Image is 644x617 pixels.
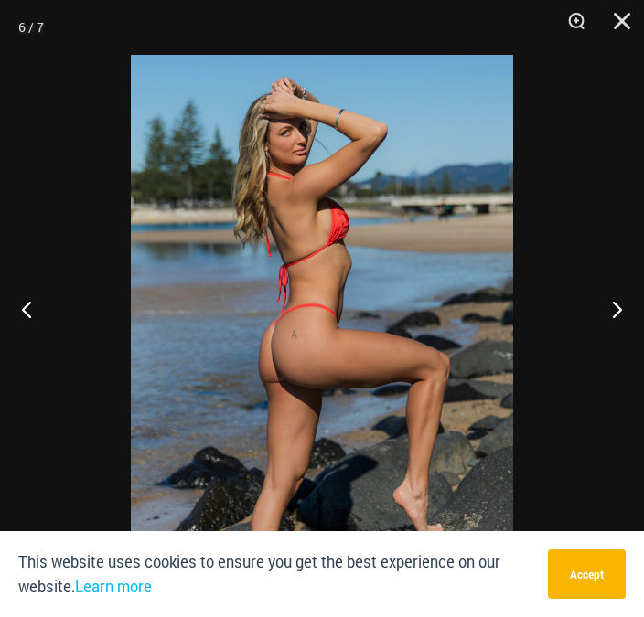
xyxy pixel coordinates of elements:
[75,577,152,596] a: Learn more
[548,549,626,599] button: Accept
[18,14,44,41] div: 6 / 7
[575,263,644,355] button: Next
[18,549,534,599] p: This website uses cookies to ensure you get the best experience on our website.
